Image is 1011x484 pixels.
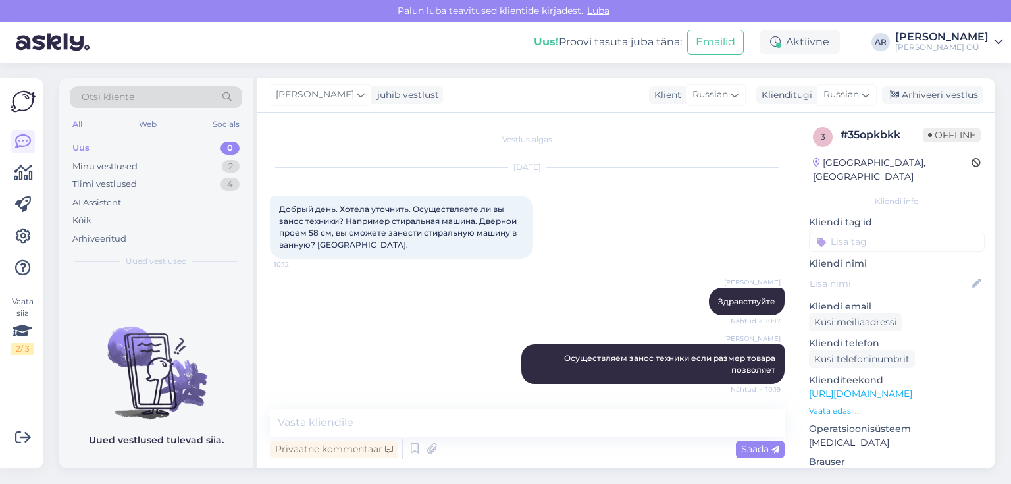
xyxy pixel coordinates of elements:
div: Minu vestlused [72,160,138,173]
div: Arhiveeri vestlus [882,86,983,104]
div: Kliendi info [809,196,985,207]
span: Здравствуйте [718,296,775,306]
span: Russian [823,88,859,102]
span: Otsi kliente [82,90,134,104]
p: Operatsioonisüsteem [809,422,985,436]
div: 2 / 3 [11,343,34,355]
p: Kliendi nimi [809,257,985,271]
div: Vestlus algas [270,134,785,146]
div: 4 [220,178,240,191]
span: [PERSON_NAME] [724,334,781,344]
p: Uued vestlused tulevad siia. [89,433,224,447]
div: [DATE] [270,161,785,173]
div: Klienditugi [756,88,812,102]
p: Vaata edasi ... [809,405,985,417]
div: Aktiivne [760,30,840,54]
p: Kliendi telefon [809,336,985,350]
span: Осуществляем занос техники если размер товара позволяет [564,353,777,375]
a: [PERSON_NAME][PERSON_NAME] OÜ [895,32,1003,53]
div: AI Assistent [72,196,121,209]
div: Uus [72,142,90,155]
p: Kliendi tag'id [809,215,985,229]
span: 3 [821,132,825,142]
span: Offline [923,128,981,142]
div: Kõik [72,214,91,227]
span: Russian [692,88,728,102]
div: [GEOGRAPHIC_DATA], [GEOGRAPHIC_DATA] [813,156,972,184]
p: [MEDICAL_DATA] [809,436,985,450]
div: All [70,116,85,133]
a: [URL][DOMAIN_NAME] [809,388,912,400]
button: Emailid [687,30,744,55]
div: AR [871,33,890,51]
div: 2 [222,160,240,173]
div: Klient [649,88,681,102]
img: Askly Logo [11,89,36,114]
span: Nähtud ✓ 10:19 [731,385,781,394]
div: # 35opkbkk [841,127,923,143]
div: juhib vestlust [372,88,439,102]
div: Socials [210,116,242,133]
div: [PERSON_NAME] [895,32,989,42]
div: [PERSON_NAME] OÜ [895,42,989,53]
input: Lisa nimi [810,277,970,291]
p: Brauser [809,455,985,469]
p: Kliendi email [809,300,985,313]
b: Uus! [534,36,559,48]
span: [PERSON_NAME] [724,277,781,287]
input: Lisa tag [809,232,985,252]
div: Küsi telefoninumbrit [809,350,915,368]
div: Privaatne kommentaar [270,441,398,458]
div: Proovi tasuta juba täna: [534,34,682,50]
span: Uued vestlused [126,255,187,267]
div: Arhiveeritud [72,232,126,246]
div: Vaata siia [11,296,34,355]
span: 10:12 [274,259,323,269]
span: Luba [583,5,613,16]
div: Web [136,116,159,133]
img: No chats [59,303,253,421]
p: Klienditeekond [809,373,985,387]
div: Küsi meiliaadressi [809,313,902,331]
span: Nähtud ✓ 10:17 [731,316,781,326]
span: Добрый день. Хотела уточнить. Осуществляете ли вы занос техники? Например стиральная машина. Двер... [279,204,519,250]
span: [PERSON_NAME] [276,88,354,102]
div: Tiimi vestlused [72,178,137,191]
span: Saada [741,443,779,455]
div: 0 [220,142,240,155]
